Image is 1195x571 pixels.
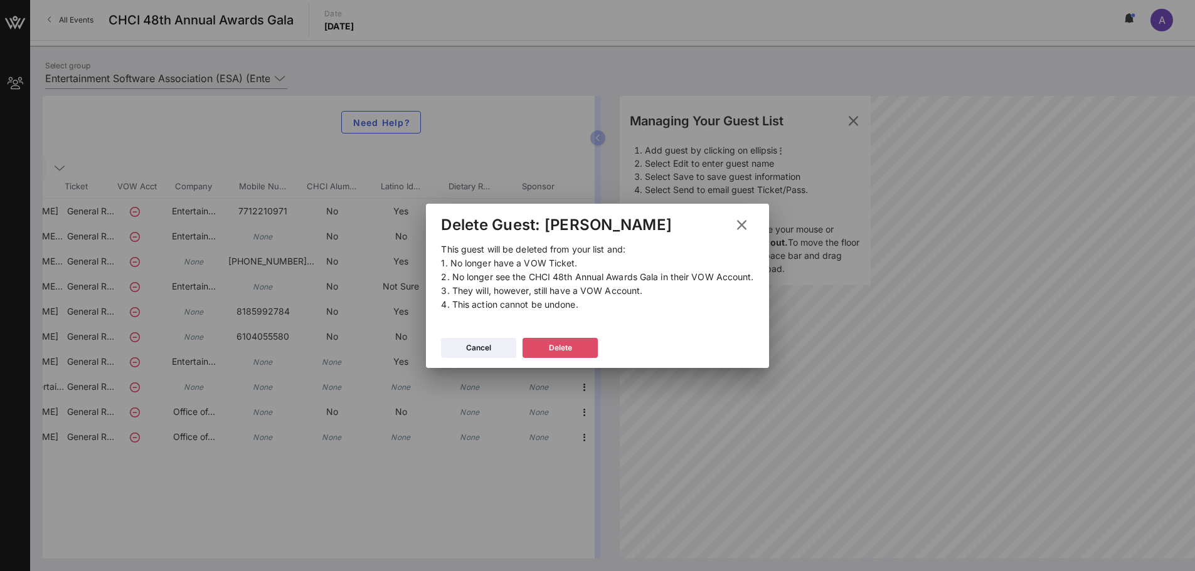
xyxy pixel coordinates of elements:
button: Delete [523,338,598,358]
div: Delete [549,342,572,354]
div: Cancel [466,342,491,354]
button: Cancel [441,338,516,358]
div: Delete Guest: [PERSON_NAME] [441,216,672,234]
p: This guest will be deleted from your list and: 1. No longer have a VOW Ticket. 2. No longer see t... [441,243,753,312]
